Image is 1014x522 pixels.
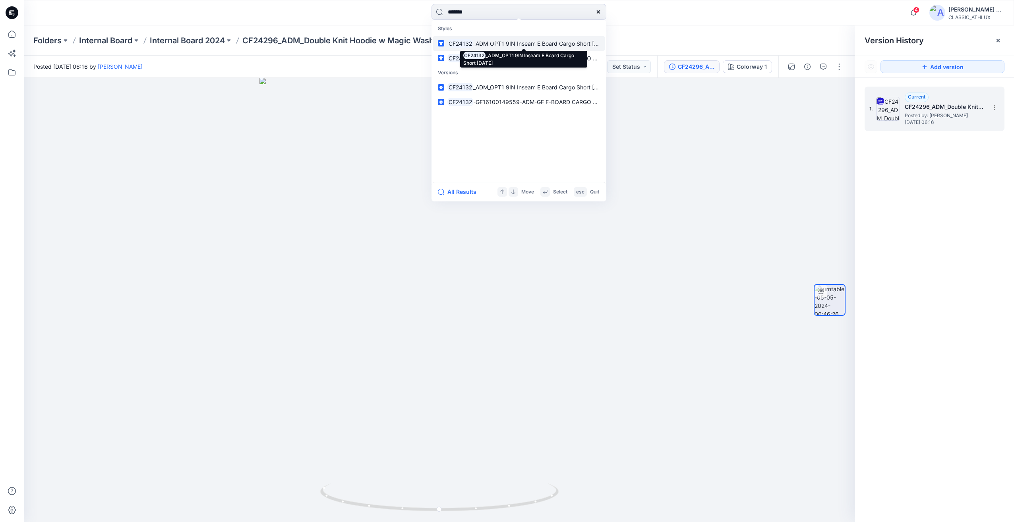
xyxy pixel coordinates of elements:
[995,37,1001,44] button: Close
[521,188,534,196] p: Move
[447,97,473,106] mark: CF24132
[948,5,1004,14] div: [PERSON_NAME] Cfai
[865,36,924,45] span: Version History
[576,188,584,196] p: esc
[678,62,714,71] div: CF24296_ADM_Double Knit Hoodie w Magic Wash 04MAY24
[869,105,873,112] span: 1.
[929,5,945,21] img: avatar
[433,80,605,95] a: CF24132_ADM_OPT1 9IN Inseam E Board Cargo Short [DATE]
[590,188,599,196] p: Quit
[865,60,877,73] button: Show Hidden Versions
[33,35,62,46] a: Folders
[737,62,767,71] div: Colorway 1
[473,84,610,91] span: _ADM_OPT1 9IN Inseam E Board Cargo Short [DATE]
[433,66,605,80] p: Versions
[880,60,1004,73] button: Add version
[79,35,132,46] a: Internal Board
[905,120,984,125] span: [DATE] 06:16
[876,97,900,121] img: CF24296_ADM_Double Knit Hoodie w Magic Wash 04MAY24
[801,60,814,73] button: Details
[438,187,482,197] button: All Results
[33,62,143,71] span: Posted [DATE] 06:16 by
[242,35,462,46] p: CF24296_ADM_Double Knit Hoodie w Magic Wash [DATE]
[948,14,1004,20] div: CLASSIC_ATHLUX
[553,188,567,196] p: Select
[905,112,984,120] span: Posted by: Chantal Athlux
[913,7,919,13] span: 4
[433,51,605,66] a: CF24132-GE16100149559-ADM-GE E-BOARD CARGO SWIM SHORT (9”INSEAM)
[447,54,473,63] mark: CF24132
[473,99,661,105] span: -GE16100149559-ADM-GE E-BOARD CARGO SWIM SHORT (9”INSEAM)
[150,35,225,46] a: Internal Board 2024
[473,40,610,47] span: _ADM_OPT1 9IN Inseam E Board Cargo Short [DATE]
[98,63,143,70] a: [PERSON_NAME]
[908,94,925,100] span: Current
[815,285,845,315] img: turntable-05-05-2024-00:46:26
[447,83,473,92] mark: CF24132
[473,55,661,62] span: -GE16100149559-ADM-GE E-BOARD CARGO SWIM SHORT (9”INSEAM)
[433,21,605,36] p: Styles
[433,95,605,109] a: CF24132-GE16100149559-ADM-GE E-BOARD CARGO SWIM SHORT (9”INSEAM)
[447,39,473,48] mark: CF24132
[664,60,720,73] button: CF24296_ADM_Double Knit Hoodie w Magic Wash [DATE]
[905,102,984,112] h5: CF24296_ADM_Double Knit Hoodie w Magic Wash 04MAY24
[433,36,605,51] a: CF24132_ADM_OPT1 9IN Inseam E Board Cargo Short [DATE]
[723,60,772,73] button: Colorway 1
